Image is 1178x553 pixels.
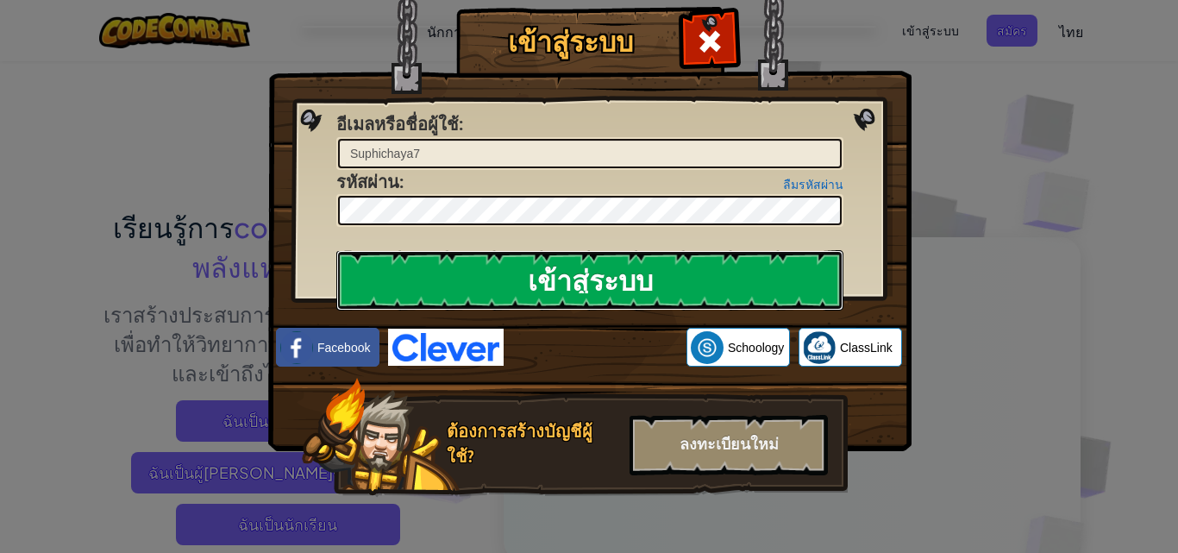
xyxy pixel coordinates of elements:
[461,27,680,57] h1: เข้าสู่ระบบ
[691,331,724,364] img: schoology.png
[840,339,893,356] span: ClassLink
[630,415,828,475] div: ลงทะเบียนใหม่
[388,329,504,366] img: clever-logo-blue.png
[336,112,463,137] label: :
[280,331,313,364] img: facebook_small.png
[447,419,619,468] div: ต้องการสร้างบัญชีผู้ใช้?
[336,112,459,135] span: อีเมลหรือชื่อผู้ใช้
[317,339,370,356] span: Facebook
[783,178,843,192] a: ลืมรหัสผ่าน
[336,250,843,311] input: เข้าสู่ระบบ
[803,331,836,364] img: classlink-logo-small.png
[336,170,404,195] label: :
[728,339,784,356] span: Schoology
[336,170,399,193] span: รหัสผ่าน
[504,329,686,367] iframe: ปุ่มลงชื่อเข้าใช้ด้วย Google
